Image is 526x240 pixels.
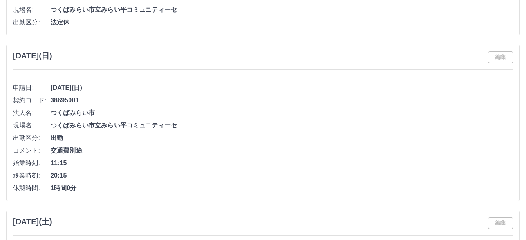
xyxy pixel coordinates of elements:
span: 1時間0分 [51,184,513,193]
span: 11:15 [51,158,513,168]
span: 法人名: [13,108,51,118]
h3: [DATE](土) [13,217,52,226]
h3: [DATE](日) [13,51,52,60]
span: コメント: [13,146,51,155]
span: つくばみらい市 [51,108,513,118]
span: 法定休 [51,18,513,27]
span: 始業時刻: [13,158,51,168]
span: 申請日: [13,83,51,93]
span: 休憩時間: [13,184,51,193]
span: 出勤区分: [13,133,51,143]
span: 出勤区分: [13,18,51,27]
span: 20:15 [51,171,513,180]
span: つくばみらい市立みらい平コミュニティーセ [51,5,513,15]
span: 現場名: [13,121,51,130]
span: 終業時刻: [13,171,51,180]
span: つくばみらい市立みらい平コミュニティーセ [51,121,513,130]
span: 契約コード: [13,96,51,105]
span: 38695001 [51,96,513,105]
span: 交通費別途 [51,146,513,155]
span: 現場名: [13,5,51,15]
span: [DATE](日) [51,83,513,93]
span: 出勤 [51,133,513,143]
